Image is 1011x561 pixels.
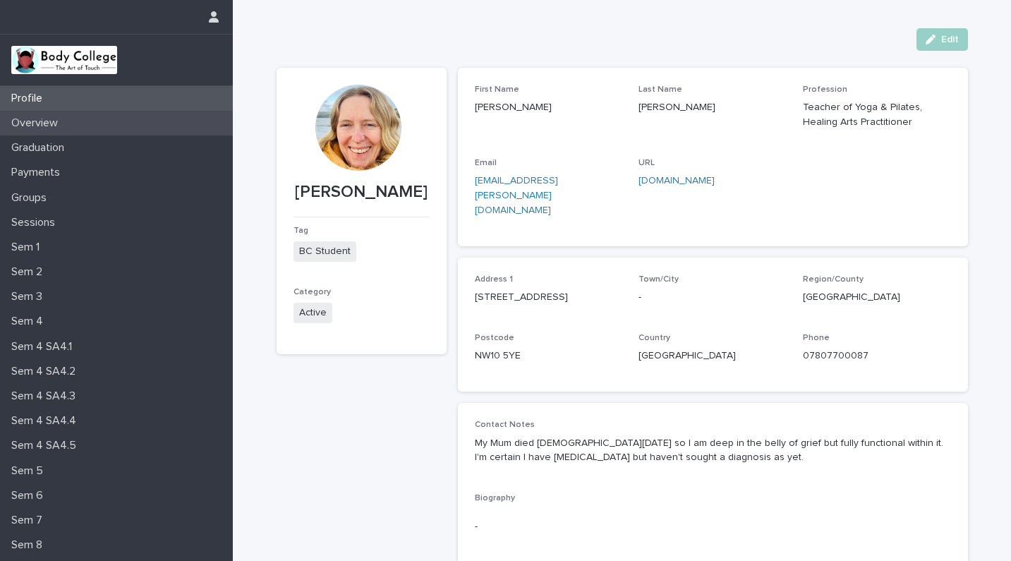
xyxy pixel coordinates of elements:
[475,290,622,305] p: [STREET_ADDRESS]
[803,100,950,130] p: Teacher of Yoga & Pilates, Healing Arts Practitioner
[6,414,87,428] p: Sem 4 SA4.4
[803,334,830,342] span: Phone
[475,275,513,284] span: Address 1
[6,141,75,155] p: Graduation
[6,439,87,452] p: Sem 4 SA4.5
[638,275,679,284] span: Town/City
[475,334,514,342] span: Postcode
[475,494,515,502] span: Biography
[293,182,430,203] p: [PERSON_NAME]
[638,85,682,94] span: Last Name
[6,365,87,378] p: Sem 4 SA4.2
[6,116,69,130] p: Overview
[475,421,535,429] span: Contact Notes
[293,241,356,262] span: BC Student
[6,92,54,105] p: Profile
[6,464,54,478] p: Sem 5
[638,349,786,363] p: [GEOGRAPHIC_DATA]
[6,538,54,552] p: Sem 8
[916,28,968,51] button: Edit
[638,290,786,305] p: -
[638,159,655,167] span: URL
[6,315,54,328] p: Sem 4
[293,227,308,235] span: Tag
[803,351,868,361] a: 07807700087
[803,275,864,284] span: Region/County
[6,265,54,279] p: Sem 2
[6,241,51,254] p: Sem 1
[293,288,331,296] span: Category
[475,100,622,115] p: [PERSON_NAME]
[638,334,670,342] span: Country
[475,349,622,363] p: NW10 5YE
[6,390,87,403] p: Sem 4 SA4.3
[6,166,71,179] p: Payments
[475,519,951,534] p: -
[6,340,83,354] p: Sem 4 SA4.1
[638,100,786,115] p: [PERSON_NAME]
[638,176,715,186] a: [DOMAIN_NAME]
[475,436,951,466] p: My Mum died [DEMOGRAPHIC_DATA][DATE] so I am deep in the belly of grief but fully functional with...
[941,35,959,44] span: Edit
[475,176,558,215] a: [EMAIL_ADDRESS][PERSON_NAME][DOMAIN_NAME]
[11,46,117,74] img: xvtzy2PTuGgGH0xbwGb2
[803,85,847,94] span: Profession
[6,489,54,502] p: Sem 6
[6,290,54,303] p: Sem 3
[475,85,519,94] span: First Name
[293,303,332,323] span: Active
[803,290,950,305] p: [GEOGRAPHIC_DATA]
[475,159,497,167] span: Email
[6,514,54,527] p: Sem 7
[6,216,66,229] p: Sessions
[6,191,58,205] p: Groups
